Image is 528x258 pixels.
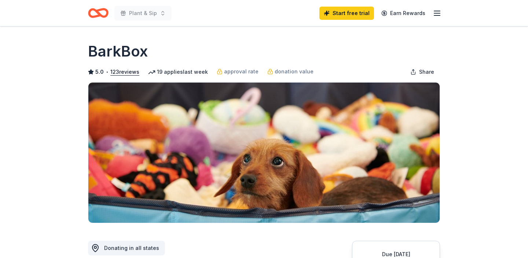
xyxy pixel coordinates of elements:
span: • [106,69,109,75]
h1: BarkBox [88,41,148,62]
span: donation value [275,67,313,76]
div: 19 applies last week [148,68,208,76]
a: donation value [267,67,313,76]
span: 5.0 [95,68,104,76]
span: Share [419,68,434,76]
button: 123reviews [110,68,139,76]
button: Share [404,65,440,79]
span: Plant & Sip [129,9,157,18]
a: Earn Rewards [377,7,430,20]
img: Image for BarkBox [88,83,440,223]
button: Plant & Sip [114,6,172,21]
span: approval rate [224,67,258,76]
a: approval rate [217,67,258,76]
span: Donating in all states [104,245,159,251]
a: Home [88,4,109,22]
a: Start free trial [319,7,374,20]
